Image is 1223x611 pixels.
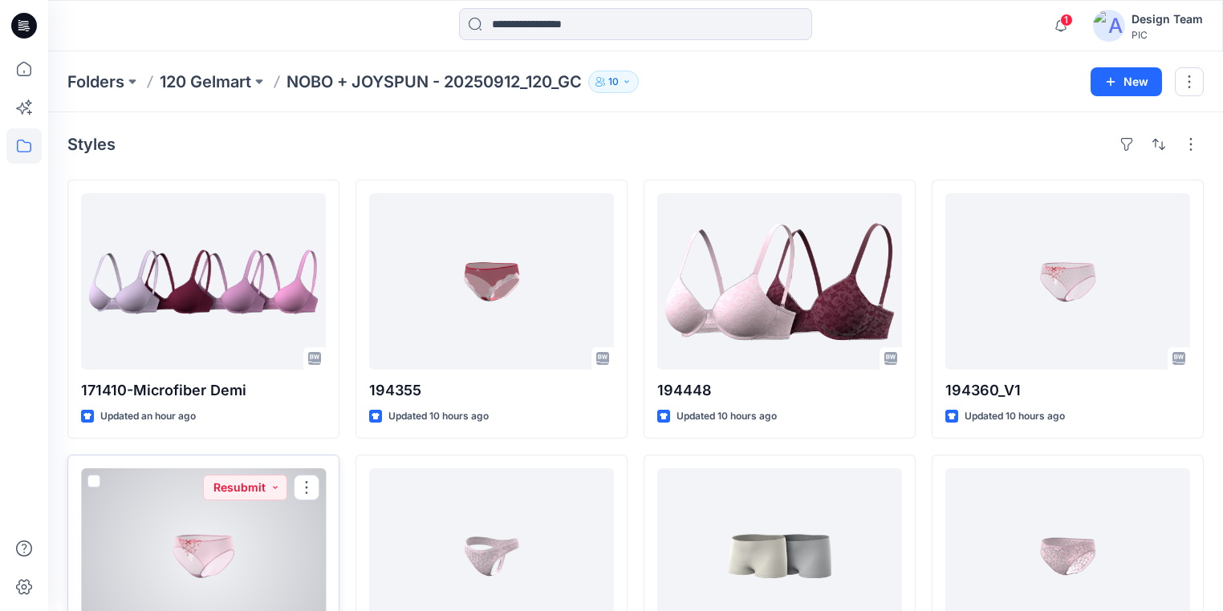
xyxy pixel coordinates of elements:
[1060,14,1073,26] span: 1
[388,408,489,425] p: Updated 10 hours ago
[945,193,1190,370] a: 194360_V1
[1093,10,1125,42] img: avatar
[657,193,902,370] a: 194448
[677,408,777,425] p: Updated 10 hours ago
[100,408,196,425] p: Updated an hour ago
[369,379,614,402] p: 194355
[67,71,124,93] a: Folders
[945,379,1190,402] p: 194360_V1
[1091,67,1162,96] button: New
[1132,29,1203,41] div: PIC
[160,71,251,93] a: 120 Gelmart
[67,135,116,154] h4: Styles
[657,379,902,402] p: 194448
[81,193,326,370] a: 171410-Microfiber Demi
[286,71,582,93] p: NOBO + JOYSPUN - 20250912_120_GC
[588,71,639,93] button: 10
[608,73,619,91] p: 10
[369,193,614,370] a: 194355
[1132,10,1203,29] div: Design Team
[81,379,326,402] p: 171410-Microfiber Demi
[965,408,1065,425] p: Updated 10 hours ago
